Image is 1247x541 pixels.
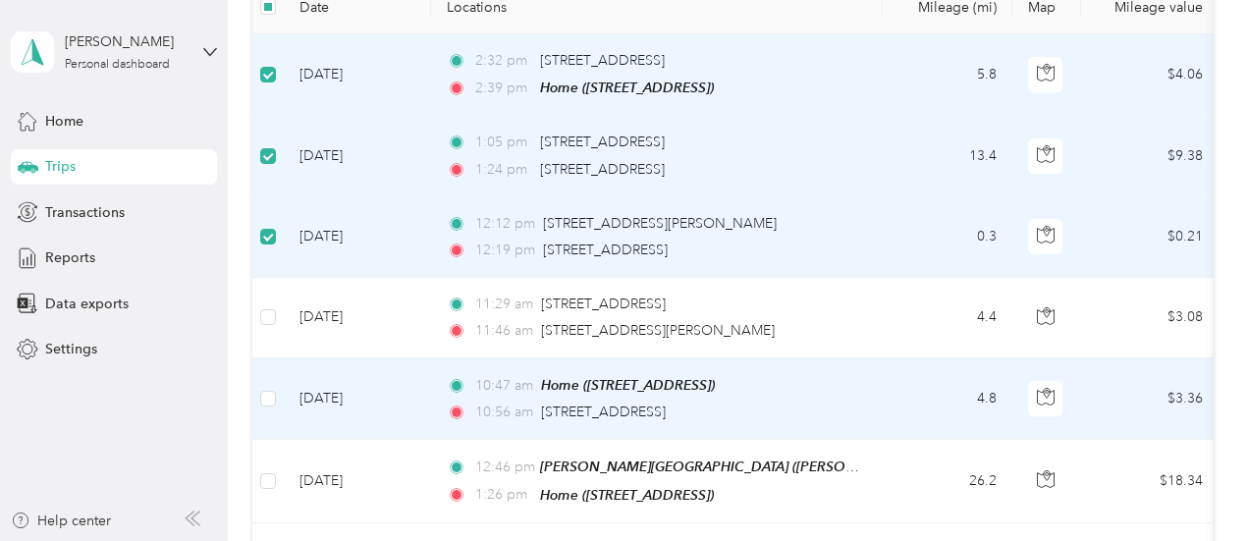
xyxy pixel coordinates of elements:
[883,197,1012,278] td: 0.3
[1081,358,1219,440] td: $3.36
[475,213,535,235] span: 12:12 pm
[541,296,666,312] span: [STREET_ADDRESS]
[475,294,533,315] span: 11:29 am
[1081,34,1219,116] td: $4.06
[284,116,431,196] td: [DATE]
[284,197,431,278] td: [DATE]
[540,80,714,95] span: Home ([STREET_ADDRESS])
[475,78,531,99] span: 2:39 pm
[284,278,431,358] td: [DATE]
[883,440,1012,522] td: 26.2
[45,339,97,359] span: Settings
[540,487,714,503] span: Home ([STREET_ADDRESS])
[475,375,533,397] span: 10:47 am
[45,294,129,314] span: Data exports
[540,134,665,150] span: [STREET_ADDRESS]
[541,377,715,393] span: Home ([STREET_ADDRESS])
[65,31,188,52] div: [PERSON_NAME]
[475,240,535,261] span: 12:19 pm
[284,34,431,116] td: [DATE]
[284,440,431,522] td: [DATE]
[475,50,531,72] span: 2:32 pm
[1081,440,1219,522] td: $18.34
[475,484,531,506] span: 1:26 pm
[540,52,665,69] span: [STREET_ADDRESS]
[540,161,665,178] span: [STREET_ADDRESS]
[883,34,1012,116] td: 5.8
[475,402,533,423] span: 10:56 am
[1137,431,1247,541] iframe: Everlance-gr Chat Button Frame
[475,457,531,478] span: 12:46 pm
[1081,278,1219,358] td: $3.08
[284,358,431,440] td: [DATE]
[45,247,95,268] span: Reports
[45,156,76,177] span: Trips
[543,215,777,232] span: [STREET_ADDRESS][PERSON_NAME]
[11,511,111,531] button: Help center
[541,322,775,339] span: [STREET_ADDRESS][PERSON_NAME]
[883,278,1012,358] td: 4.4
[45,111,83,132] span: Home
[883,358,1012,440] td: 4.8
[45,202,125,223] span: Transactions
[65,59,170,71] div: Personal dashboard
[1081,197,1219,278] td: $0.21
[1081,116,1219,196] td: $9.38
[475,320,533,342] span: 11:46 am
[475,159,531,181] span: 1:24 pm
[541,404,666,420] span: [STREET_ADDRESS]
[475,132,531,153] span: 1:05 pm
[883,116,1012,196] td: 13.4
[543,242,668,258] span: [STREET_ADDRESS]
